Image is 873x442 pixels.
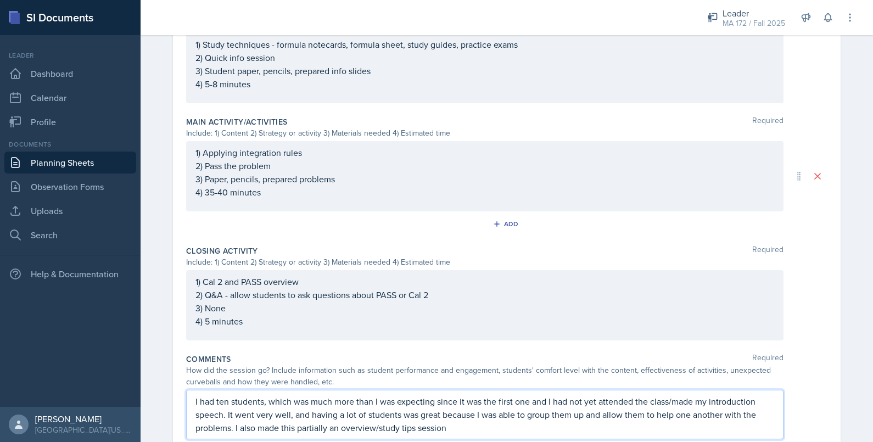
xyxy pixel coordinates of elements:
[752,354,784,365] span: Required
[35,413,132,424] div: [PERSON_NAME]
[195,288,774,301] p: 2) Q&A - allow students to ask questions about PASS or Cal 2
[186,116,287,127] label: Main Activity/Activities
[4,51,136,60] div: Leader
[4,63,136,85] a: Dashboard
[186,245,258,256] label: Closing Activity
[723,18,785,29] div: MA 172 / Fall 2025
[195,315,774,328] p: 4) 5 minutes
[195,146,774,159] p: 1) Applying integration rules
[195,275,774,288] p: 1) Cal 2 and PASS overview
[195,301,774,315] p: 3) None
[4,139,136,149] div: Documents
[186,256,784,268] div: Include: 1) Content 2) Strategy or activity 3) Materials needed 4) Estimated time
[35,424,132,435] div: [GEOGRAPHIC_DATA][US_STATE] in [GEOGRAPHIC_DATA]
[195,38,774,51] p: 1) Study techniques - formula notecards, formula sheet, study guides, practice exams
[4,224,136,246] a: Search
[4,111,136,133] a: Profile
[195,77,774,91] p: 4) 5-8 minutes
[752,116,784,127] span: Required
[195,186,774,199] p: 4) 35-40 minutes
[186,354,231,365] label: Comments
[4,263,136,285] div: Help & Documentation
[195,395,774,434] p: I had ten students, which was much more than I was expecting since it was the first one and I had...
[195,159,774,172] p: 2) Pass the problem
[186,127,784,139] div: Include: 1) Content 2) Strategy or activity 3) Materials needed 4) Estimated time
[4,152,136,174] a: Planning Sheets
[195,64,774,77] p: 3) Student paper, pencils, prepared info slides
[495,220,519,228] div: Add
[752,245,784,256] span: Required
[186,365,784,388] div: How did the session go? Include information such as student performance and engagement, students'...
[4,200,136,222] a: Uploads
[195,51,774,64] p: 2) Quick info session
[4,87,136,109] a: Calendar
[195,172,774,186] p: 3) Paper, pencils, prepared problems
[4,176,136,198] a: Observation Forms
[723,7,785,20] div: Leader
[489,216,525,232] button: Add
